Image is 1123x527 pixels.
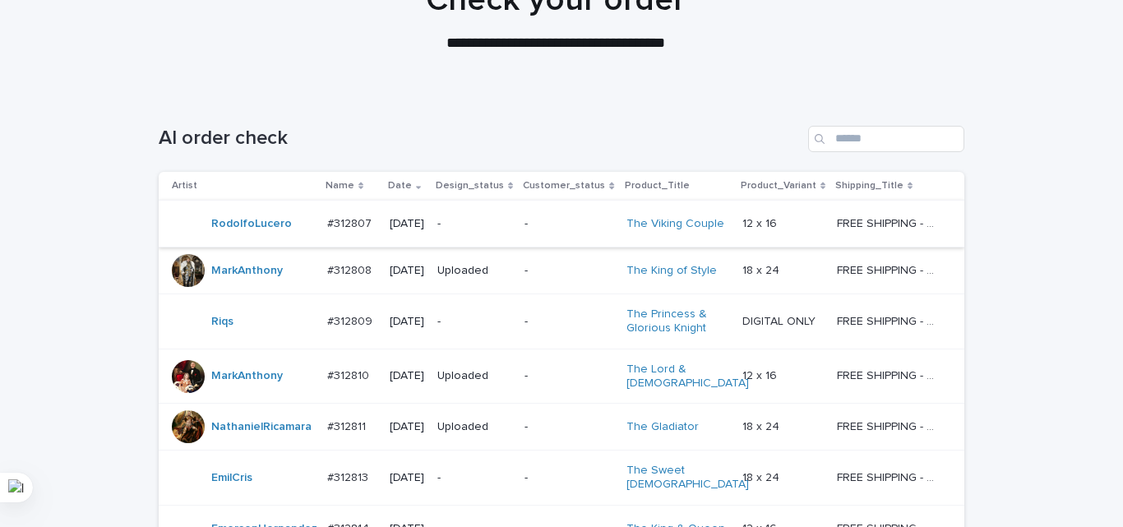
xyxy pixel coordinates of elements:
[159,201,964,247] tr: RodolfoLucero #312807#312807 [DATE]--The Viking Couple 12 x 1612 x 16 FREE SHIPPING - preview in ...
[327,417,369,434] p: #312811
[742,214,780,231] p: 12 x 16
[211,315,233,329] a: Riqs
[390,369,424,383] p: [DATE]
[390,217,424,231] p: [DATE]
[211,369,283,383] a: MarkAnthony
[741,177,816,195] p: Product_Variant
[211,420,312,434] a: NathanielRicamara
[525,369,612,383] p: -
[837,312,941,329] p: FREE SHIPPING - preview in 1-2 business days, after your approval delivery will take 5-10 b.d.
[211,471,252,485] a: EmilCris
[835,177,903,195] p: Shipping_Title
[388,177,412,195] p: Date
[742,261,783,278] p: 18 x 24
[437,264,511,278] p: Uploaded
[159,451,964,506] tr: EmilCris #312813#312813 [DATE]--The Sweet [DEMOGRAPHIC_DATA] 18 x 2418 x 24 FREE SHIPPING - previ...
[837,214,941,231] p: FREE SHIPPING - preview in 1-2 business days, after your approval delivery will take 5-10 b.d.
[626,264,717,278] a: The King of Style
[837,468,941,485] p: FREE SHIPPING - preview in 1-2 business days, after your approval delivery will take 5-10 b.d.
[437,420,511,434] p: Uploaded
[327,214,375,231] p: #312807
[327,366,372,383] p: #312810
[327,468,372,485] p: #312813
[525,217,612,231] p: -
[327,261,375,278] p: #312808
[837,417,941,434] p: FREE SHIPPING - preview in 1-2 business days, after your approval delivery will take 5-10 b.d.
[837,261,941,278] p: FREE SHIPPING - preview in 1-2 business days, after your approval delivery will take 5-10 b.d.
[390,264,424,278] p: [DATE]
[525,315,612,329] p: -
[808,126,964,152] input: Search
[742,366,780,383] p: 12 x 16
[742,468,783,485] p: 18 x 24
[159,294,964,349] tr: Riqs #312809#312809 [DATE]--The Princess & Glorious Knight DIGITAL ONLYDIGITAL ONLY FREE SHIPPING...
[159,404,964,451] tr: NathanielRicamara #312811#312811 [DATE]Uploaded-The Gladiator 18 x 2418 x 24 FREE SHIPPING - prev...
[159,349,964,404] tr: MarkAnthony #312810#312810 [DATE]Uploaded-The Lord & [DEMOGRAPHIC_DATA] 12 x 1612 x 16 FREE SHIPP...
[525,471,612,485] p: -
[837,366,941,383] p: FREE SHIPPING - preview in 1-2 business days, after your approval delivery will take 5-10 b.d.
[159,247,964,294] tr: MarkAnthony #312808#312808 [DATE]Uploaded-The King of Style 18 x 2418 x 24 FREE SHIPPING - previe...
[437,471,511,485] p: -
[625,177,690,195] p: Product_Title
[172,177,197,195] p: Artist
[211,217,292,231] a: RodolfoLucero
[390,315,424,329] p: [DATE]
[390,420,424,434] p: [DATE]
[211,264,283,278] a: MarkAnthony
[626,363,749,391] a: The Lord & [DEMOGRAPHIC_DATA]
[626,307,729,335] a: The Princess & Glorious Knight
[326,177,354,195] p: Name
[437,369,511,383] p: Uploaded
[437,217,511,231] p: -
[159,127,802,150] h1: AI order check
[525,264,612,278] p: -
[437,315,511,329] p: -
[523,177,605,195] p: Customer_status
[436,177,504,195] p: Design_status
[626,464,749,492] a: The Sweet [DEMOGRAPHIC_DATA]
[525,420,612,434] p: -
[626,217,724,231] a: The Viking Couple
[742,312,819,329] p: DIGITAL ONLY
[742,417,783,434] p: 18 x 24
[327,312,376,329] p: #312809
[626,420,699,434] a: The Gladiator
[390,471,424,485] p: [DATE]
